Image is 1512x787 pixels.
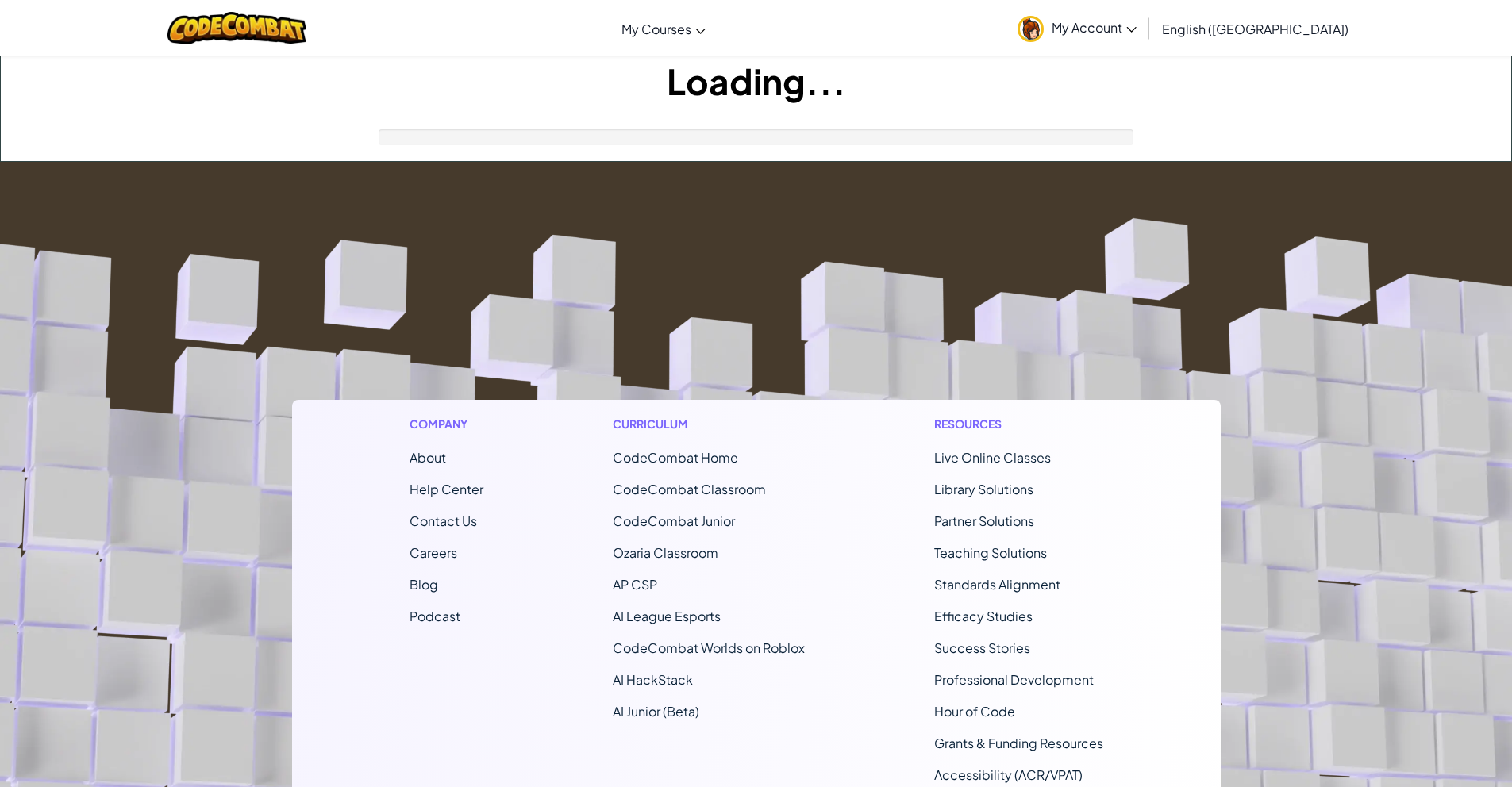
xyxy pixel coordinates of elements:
img: CodeCombat logo [167,12,306,44]
a: CodeCombat Junior [613,513,735,529]
a: About [410,449,446,466]
span: My Account [1052,19,1137,36]
a: CodeCombat Classroom [613,481,766,497]
a: Efficacy Studies [934,608,1033,624]
a: Teaching Solutions [934,544,1047,561]
a: Careers [410,544,457,561]
img: avatar [1018,16,1044,42]
span: CodeCombat Home [613,449,738,466]
span: English ([GEOGRAPHIC_DATA]) [1162,21,1348,37]
a: My Courses [614,7,714,50]
span: Contact Us [410,513,477,529]
a: Professional Development [934,671,1094,688]
a: My Account [1010,3,1145,53]
h1: Curriculum [613,416,805,432]
a: Partner Solutions [934,513,1034,529]
span: My Courses [621,21,691,37]
a: Live Online Classes [934,449,1051,466]
a: AI League Esports [613,608,721,624]
a: Accessibility (ACR/VPAT) [934,766,1083,783]
h1: Company [410,416,483,432]
a: Standards Alignment [934,576,1060,593]
a: Podcast [410,608,460,624]
a: Help Center [410,481,483,497]
a: Blog [410,576,438,593]
a: Library Solutions [934,481,1033,497]
a: AI Junior (Beta) [613,703,699,720]
a: AI HackStack [613,671,693,688]
a: Success Stories [934,639,1030,656]
h1: Loading... [1,56,1511,106]
a: Hour of Code [934,703,1015,720]
a: CodeCombat Worlds on Roblox [613,639,805,656]
a: English ([GEOGRAPHIC_DATA]) [1154,7,1356,50]
h1: Resources [934,416,1103,432]
a: Ozaria Classroom [613,544,718,561]
a: AP CSP [613,576,657,593]
a: Grants & Funding Resources [934,735,1103,751]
